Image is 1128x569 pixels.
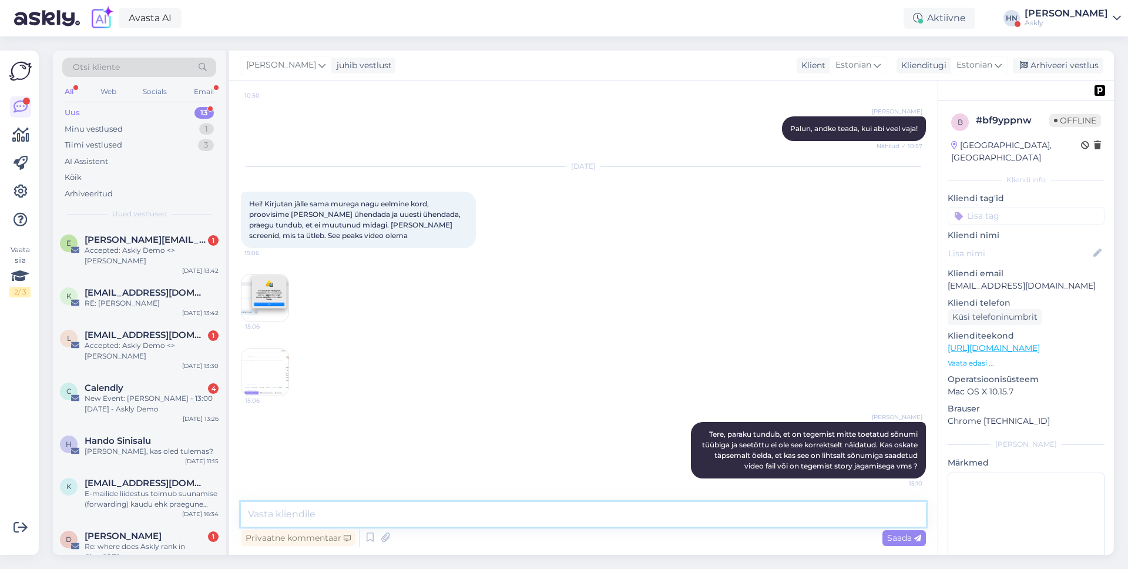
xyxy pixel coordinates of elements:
div: Aktiivne [904,8,975,29]
div: Küsi telefoninumbrit [948,309,1042,325]
div: Arhiveeri vestlus [1013,58,1103,73]
img: explore-ai [89,6,114,31]
span: [PERSON_NAME] [872,107,922,116]
span: Offline [1049,114,1101,127]
div: Arhiveeritud [65,188,113,200]
div: [DATE] 11:15 [185,457,219,466]
p: Kliendi email [948,267,1104,280]
input: Lisa nimi [948,247,1091,260]
div: Kõik [65,172,82,183]
div: All [62,84,76,99]
p: Vaata edasi ... [948,358,1104,369]
div: Askly [1025,18,1108,28]
div: Accepted: Askly Demo <> [PERSON_NAME] [85,340,219,362]
span: Uued vestlused [112,209,167,219]
span: H [66,440,72,448]
img: Askly Logo [9,60,32,82]
div: [PERSON_NAME] [1025,9,1108,18]
div: 2 / 3 [9,287,31,297]
a: [URL][DOMAIN_NAME] [948,343,1040,353]
span: Palun, andke teada, kui abi veel vaja! [790,124,918,133]
span: L [67,334,71,343]
div: 1 [208,235,219,246]
div: [DATE] 13:30 [182,362,219,370]
div: 1 [199,123,214,135]
p: Chrome [TECHNICAL_ID] [948,415,1104,427]
div: E-mailide liidestus toimub suunamise (forwarding) kaudu ehk praegune emailiserver suunab Askly'ss... [85,488,219,510]
p: Kliendi tag'id [948,192,1104,205]
div: Privaatne kommentaar [241,530,355,546]
div: Klienditugi [897,59,946,72]
div: [DATE] [241,161,926,172]
span: Eva.Laanemaa@magnum.ee [85,235,207,245]
div: Vaata siia [9,245,31,297]
p: Brauser [948,403,1104,415]
input: Lisa tag [948,207,1104,225]
span: kersti@jone.ee [85,287,207,298]
span: Hando Sinisalu [85,436,151,446]
div: Socials [140,84,169,99]
span: Dan Erickson [85,531,162,541]
div: # bf9yppnw [976,113,1049,128]
div: 3 [198,139,214,151]
div: Uus [65,107,80,119]
span: Otsi kliente [73,61,120,73]
div: 13 [194,107,214,119]
a: [PERSON_NAME]Askly [1025,9,1121,28]
p: Märkmed [948,457,1104,469]
span: Calendly [85,383,123,393]
div: AI Assistent [65,156,108,168]
span: Hei! Kirjutan jälle sama murega nagu eelmine kord, proovisime [PERSON_NAME] ühendada ja uuesti üh... [249,199,462,240]
div: New Event: [PERSON_NAME] - 13:00 [DATE] - Askly Demo [85,393,219,414]
div: 1 [208,531,219,542]
span: k [66,292,72,300]
span: 15:10 [878,479,922,488]
span: Saada [887,533,921,543]
span: Nähtud ✓ 10:57 [877,142,922,150]
div: HN [1003,10,1020,26]
p: Kliendi telefon [948,297,1104,309]
div: Kliendi info [948,175,1104,185]
span: Tere, paraku tundub, et on tegemist mitte toetatud sõnumi tüübiga ja seetõttu ei ole see korrekts... [702,430,919,470]
div: Re: where does Askly rank in ChatGPT? [85,541,219,563]
p: Kliendi nimi [948,229,1104,242]
span: Estonian [835,59,871,72]
div: [DATE] 16:34 [182,510,219,518]
span: Estonian [956,59,992,72]
div: 1 [208,330,219,341]
div: Klient [797,59,825,72]
div: juhib vestlust [332,59,392,72]
span: C [66,387,72,396]
span: Kristiina@laur.ee [85,478,207,488]
span: 15:06 [245,322,289,331]
span: b [958,118,963,126]
div: Tiimi vestlused [65,139,122,151]
span: 10:50 [244,91,288,100]
div: [PERSON_NAME] [948,439,1104,450]
div: Minu vestlused [65,123,123,135]
img: pd [1095,85,1105,96]
span: [PERSON_NAME] [872,413,922,421]
span: D [66,535,72,544]
div: [PERSON_NAME], kas oled tulemas? [85,446,219,457]
div: [DATE] 13:26 [183,414,219,423]
span: E [66,239,71,247]
span: 15:06 [245,396,289,405]
div: Email [192,84,216,99]
p: [EMAIL_ADDRESS][DOMAIN_NAME] [948,280,1104,292]
span: K [66,482,72,491]
span: 15:06 [244,249,288,257]
div: Accepted: Askly Demo <> [PERSON_NAME] [85,245,219,266]
p: Operatsioonisüsteem [948,373,1104,386]
p: Klienditeekond [948,330,1104,342]
div: [GEOGRAPHIC_DATA], [GEOGRAPHIC_DATA] [951,139,1081,164]
div: RE: [PERSON_NAME] [85,298,219,309]
p: Mac OS X 10.15.7 [948,386,1104,398]
div: 4 [208,383,219,394]
span: Liilia.Tyrkson@magnum.ee [85,330,207,340]
img: Attachment [241,275,288,322]
img: Attachment [241,349,288,396]
div: [DATE] 13:42 [182,266,219,275]
a: Avasta AI [119,8,182,28]
div: Web [98,84,119,99]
